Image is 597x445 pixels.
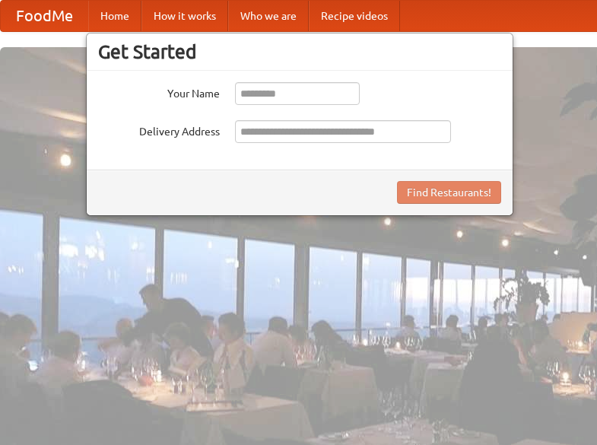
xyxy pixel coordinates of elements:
[98,120,220,139] label: Delivery Address
[309,1,400,31] a: Recipe videos
[98,40,501,63] h3: Get Started
[1,1,88,31] a: FoodMe
[397,181,501,204] button: Find Restaurants!
[141,1,228,31] a: How it works
[88,1,141,31] a: Home
[228,1,309,31] a: Who we are
[98,82,220,101] label: Your Name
